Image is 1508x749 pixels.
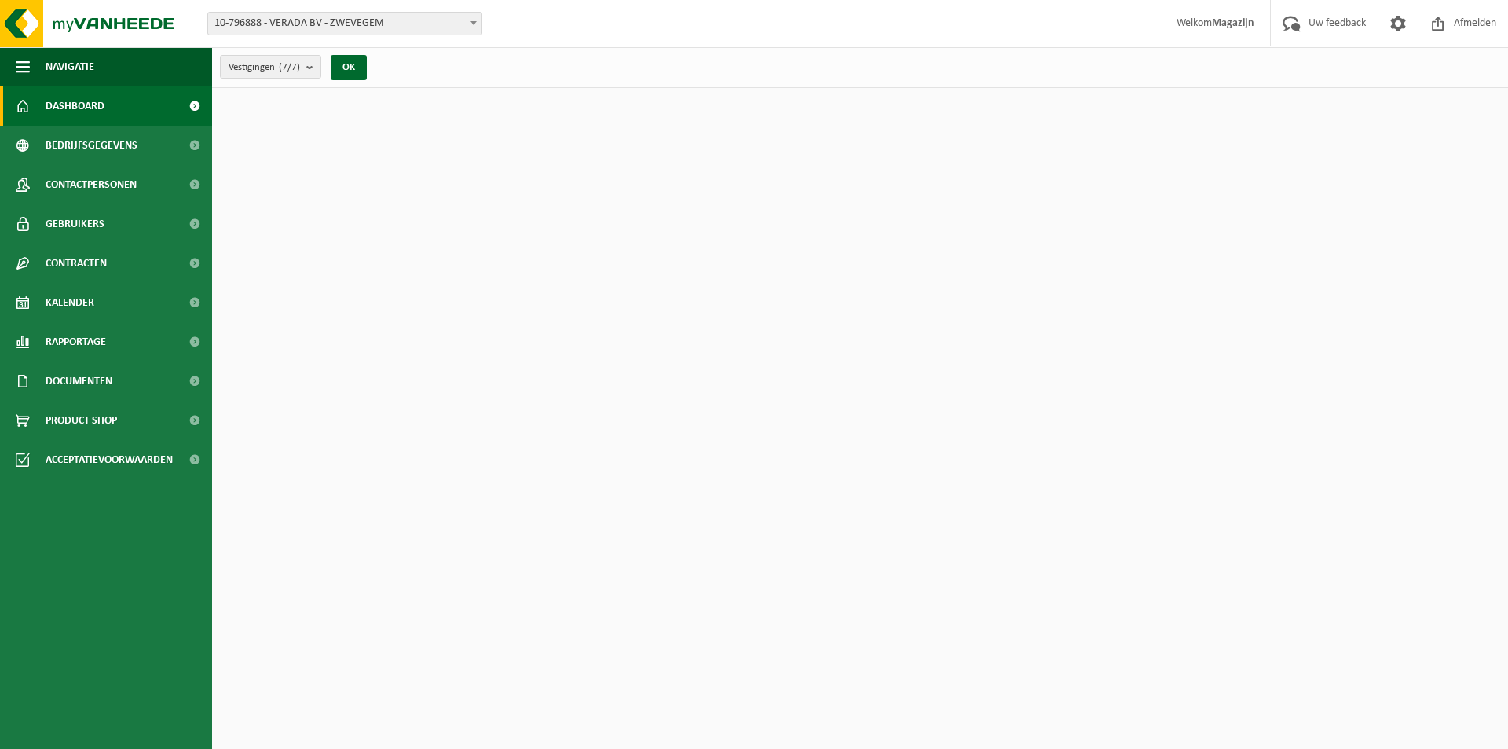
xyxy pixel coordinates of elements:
[1212,17,1254,29] strong: Magazijn
[220,55,321,79] button: Vestigingen(7/7)
[207,12,482,35] span: 10-796888 - VERADA BV - ZWEVEGEM
[331,55,367,80] button: OK
[46,244,107,283] span: Contracten
[46,401,117,440] span: Product Shop
[46,165,137,204] span: Contactpersonen
[229,56,300,79] span: Vestigingen
[208,13,481,35] span: 10-796888 - VERADA BV - ZWEVEGEM
[46,322,106,362] span: Rapportage
[46,362,112,401] span: Documenten
[46,204,104,244] span: Gebruikers
[46,47,94,86] span: Navigatie
[46,126,137,165] span: Bedrijfsgegevens
[46,283,94,322] span: Kalender
[46,86,104,126] span: Dashboard
[46,440,173,479] span: Acceptatievoorwaarden
[279,62,300,72] count: (7/7)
